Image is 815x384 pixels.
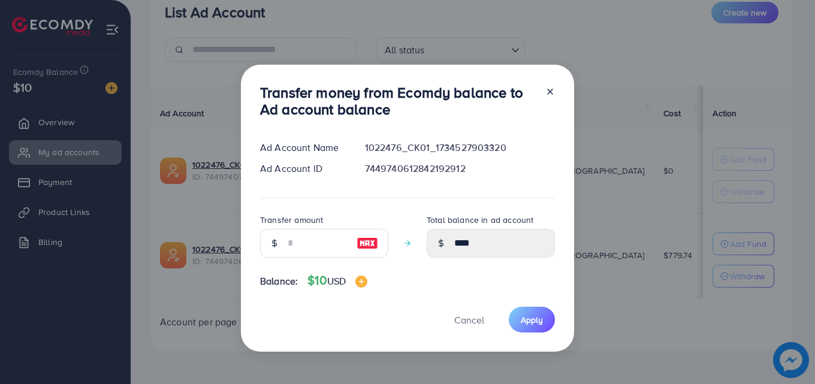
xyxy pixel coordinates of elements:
[357,236,378,250] img: image
[355,276,367,288] img: image
[307,273,367,288] h4: $10
[327,274,346,288] span: USD
[521,314,543,326] span: Apply
[260,274,298,288] span: Balance:
[439,307,499,332] button: Cancel
[355,141,565,155] div: 1022476_CK01_1734527903320
[509,307,555,332] button: Apply
[260,84,536,119] h3: Transfer money from Ecomdy balance to Ad account balance
[355,162,565,176] div: 7449740612842192912
[250,162,355,176] div: Ad Account ID
[454,313,484,326] span: Cancel
[260,214,323,226] label: Transfer amount
[427,214,533,226] label: Total balance in ad account
[250,141,355,155] div: Ad Account Name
